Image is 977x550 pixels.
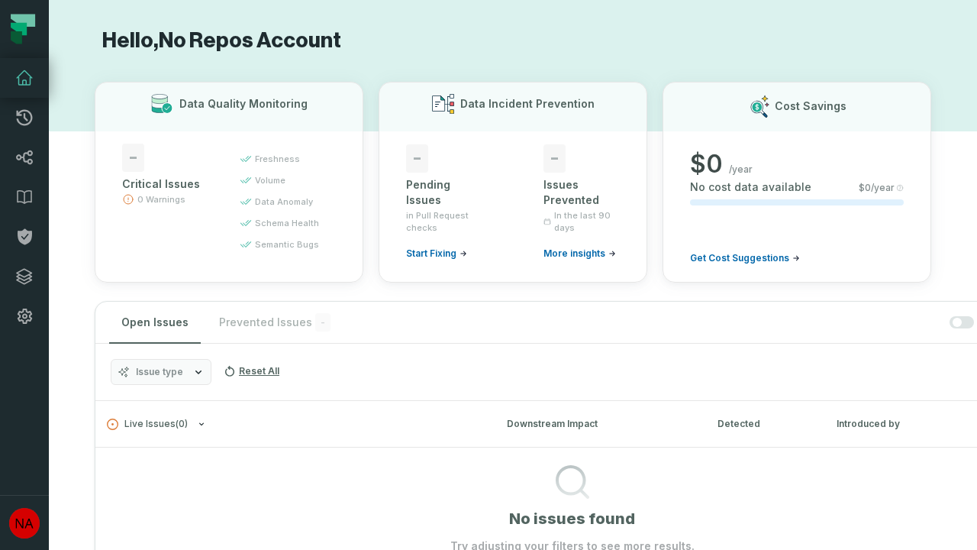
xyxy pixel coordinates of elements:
[460,96,595,112] h3: Data Incident Prevention
[109,302,201,343] button: Open Issues
[255,174,285,186] span: volume
[543,247,616,260] a: More insights
[95,82,363,283] button: Data Quality Monitoring-Critical Issues0 Warningsfreshnessvolumedata anomalyschema healthsemantic...
[379,82,647,283] button: Data Incident Prevention-Pending Issuesin Pull Request checksStart Fixing-Issues PreventedIn the ...
[690,149,723,180] span: $ 0
[95,27,931,54] h1: Hello, No Repos Account
[9,508,40,539] img: avatar of No Repos Account
[406,247,456,260] span: Start Fixing
[663,82,931,283] button: Cost Savings$0/yearNo cost data available$0/yearGet Cost Suggestions
[690,252,789,264] span: Get Cost Suggestions
[406,247,467,260] a: Start Fixing
[111,359,211,385] button: Issue type
[507,417,690,431] div: Downstream Impact
[107,419,188,430] span: Live Issues ( 0 )
[406,177,482,208] div: Pending Issues
[179,96,308,112] h3: Data Quality Monitoring
[543,144,566,173] span: -
[255,217,319,229] span: schema health
[543,247,605,260] span: More insights
[255,153,300,165] span: freshness
[690,252,800,264] a: Get Cost Suggestions
[554,209,620,234] span: In the last 90 days
[136,366,183,378] span: Issue type
[107,419,479,430] button: Live Issues(0)
[406,144,428,173] span: -
[690,180,811,195] span: No cost data available
[509,508,635,529] h1: No issues found
[859,182,895,194] span: $ 0 /year
[543,177,620,208] div: Issues Prevented
[218,359,285,383] button: Reset All
[137,193,185,205] span: 0 Warnings
[255,196,313,208] span: data anomaly
[729,163,753,176] span: /year
[775,99,846,114] h3: Cost Savings
[717,417,809,431] div: Detected
[255,238,319,251] span: semantic bugs
[122,144,144,172] span: -
[406,209,482,234] span: in Pull Request checks
[122,176,212,192] div: Critical Issues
